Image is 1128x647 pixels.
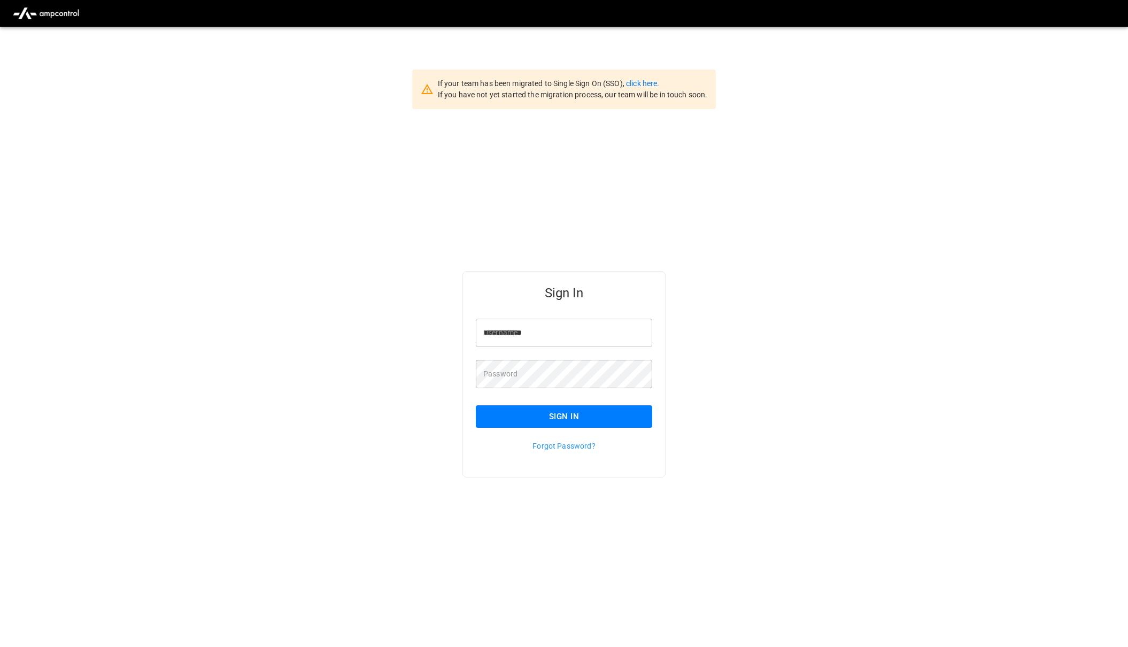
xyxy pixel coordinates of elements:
button: Sign In [476,405,652,428]
h5: Sign In [476,284,652,302]
a: click here. [626,79,659,88]
p: Forgot Password? [476,441,652,451]
span: If your team has been migrated to Single Sign On (SSO), [438,79,626,88]
span: If you have not yet started the migration process, our team will be in touch soon. [438,90,708,99]
img: ampcontrol.io logo [9,3,83,24]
